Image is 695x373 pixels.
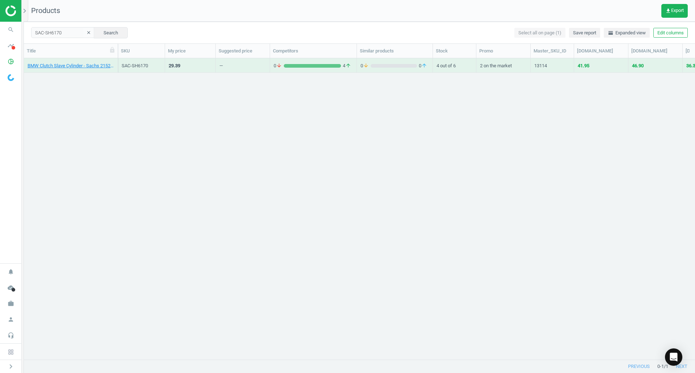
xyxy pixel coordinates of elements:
i: clear [86,30,91,35]
i: notifications [4,265,18,279]
i: pie_chart_outlined [4,55,18,68]
i: timeline [4,39,18,52]
img: ajHJNr6hYgQAAAAASUVORK5CYII= [5,5,57,16]
div: Master_SKU_ID [534,48,571,54]
button: Edit columns [653,28,688,38]
span: Save report [573,30,596,36]
button: Select all on page (1) [514,28,565,38]
div: SKU [121,48,162,54]
i: horizontal_split [608,30,614,36]
i: get_app [665,8,671,14]
div: Title [27,48,115,54]
i: arrow_downward [276,63,282,69]
div: 4 out of 6 [437,59,472,72]
span: Products [31,6,60,15]
div: 46.90 [632,63,644,69]
img: wGWNvw8QSZomAAAAABJRU5ErkJggg== [8,74,14,81]
span: 0 [361,63,371,69]
div: — [219,63,223,72]
i: chevron_right [7,362,15,371]
div: Stock [436,48,473,54]
input: SKU/Title search [31,27,94,38]
button: clear [83,28,94,38]
i: cloud_done [4,281,18,294]
i: chevron_right [20,7,29,15]
button: Save report [569,28,600,38]
i: person [4,313,18,326]
span: 4 [341,63,353,69]
i: headset_mic [4,329,18,342]
div: Promo [479,48,527,54]
div: Open Intercom Messenger [665,348,682,366]
div: Suggested price [219,48,267,54]
i: arrow_downward [363,63,369,69]
div: [DOMAIN_NAME] [631,48,679,54]
i: search [4,23,18,37]
span: / 1 [664,363,668,370]
button: chevron_right [2,362,20,371]
button: previous [620,360,657,373]
i: work [4,297,18,310]
div: 2 on the market [480,59,527,72]
div: grid [24,58,695,354]
button: Search [94,27,128,38]
div: Similar products [360,48,430,54]
div: Competitors [273,48,354,54]
span: 0 [274,63,284,69]
button: next [668,360,695,373]
span: Select all on page (1) [518,30,561,36]
div: 41.95 [578,63,589,69]
div: SAC-SH6170 [122,63,161,69]
button: horizontal_splitExpanded view [604,28,650,38]
a: BMW Clutch Slave Cylinder - Sachs 21526785966 [28,63,114,69]
i: arrow_upward [345,63,351,69]
span: Expanded view [608,30,646,36]
div: My price [168,48,212,54]
span: Export [665,8,684,14]
span: 0 - 1 [657,363,664,370]
div: 29.39 [169,63,180,69]
span: 0 [417,63,429,69]
i: arrow_upward [421,63,427,69]
button: get_appExport [661,4,688,18]
div: [DOMAIN_NAME] [577,48,625,54]
div: 13114 [534,63,547,72]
